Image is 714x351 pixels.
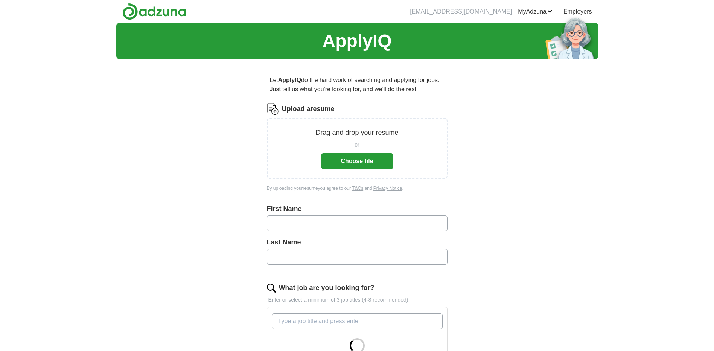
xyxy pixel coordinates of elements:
[315,128,398,138] p: Drag and drop your resume
[373,186,402,191] a: Privacy Notice
[282,104,335,114] label: Upload a resume
[267,73,448,97] p: Let do the hard work of searching and applying for jobs. Just tell us what you're looking for, an...
[267,103,279,115] img: CV Icon
[267,204,448,214] label: First Name
[267,296,448,304] p: Enter or select a minimum of 3 job titles (4-8 recommended)
[267,237,448,247] label: Last Name
[272,313,443,329] input: Type a job title and press enter
[563,7,592,16] a: Employers
[321,153,393,169] button: Choose file
[518,7,553,16] a: MyAdzuna
[267,185,448,192] div: By uploading your resume you agree to our and .
[410,7,512,16] li: [EMAIL_ADDRESS][DOMAIN_NAME]
[355,141,359,149] span: or
[267,284,276,293] img: search.png
[279,283,375,293] label: What job are you looking for?
[278,77,301,83] strong: ApplyIQ
[322,27,391,55] h1: ApplyIQ
[352,186,363,191] a: T&Cs
[122,3,186,20] img: Adzuna logo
